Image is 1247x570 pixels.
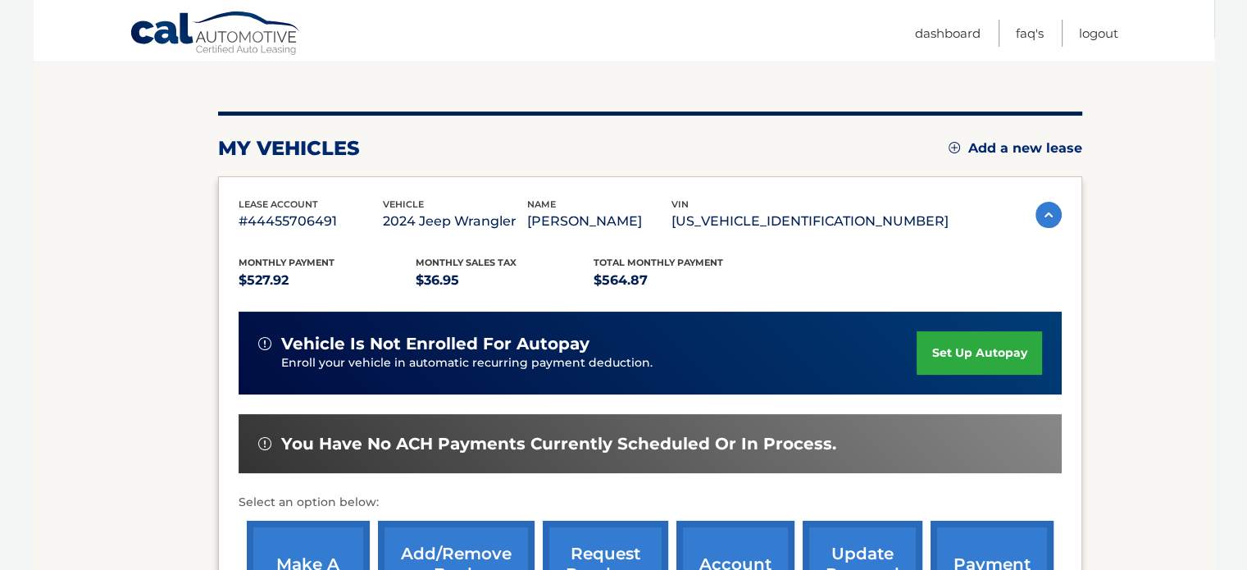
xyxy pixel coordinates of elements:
a: Dashboard [915,20,981,47]
span: name [527,198,556,210]
p: [PERSON_NAME] [527,210,671,233]
a: Add a new lease [949,140,1082,157]
span: vehicle [383,198,424,210]
p: $36.95 [416,269,594,292]
span: Monthly sales Tax [416,257,517,268]
span: Total Monthly Payment [594,257,723,268]
img: alert-white.svg [258,337,271,350]
p: Enroll your vehicle in automatic recurring payment deduction. [281,354,917,372]
img: accordion-active.svg [1035,202,1062,228]
span: vehicle is not enrolled for autopay [281,334,589,354]
img: alert-white.svg [258,437,271,450]
span: vin [671,198,689,210]
a: set up autopay [917,331,1041,375]
span: lease account [239,198,318,210]
h2: my vehicles [218,136,360,161]
p: $564.87 [594,269,771,292]
span: Monthly Payment [239,257,335,268]
p: $527.92 [239,269,416,292]
a: Logout [1079,20,1118,47]
p: Select an option below: [239,493,1062,513]
p: 2024 Jeep Wrangler [383,210,527,233]
span: You have no ACH payments currently scheduled or in process. [281,434,836,454]
a: FAQ's [1016,20,1044,47]
img: add.svg [949,142,960,153]
p: [US_VEHICLE_IDENTIFICATION_NUMBER] [671,210,949,233]
p: #44455706491 [239,210,383,233]
a: Cal Automotive [130,11,302,58]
